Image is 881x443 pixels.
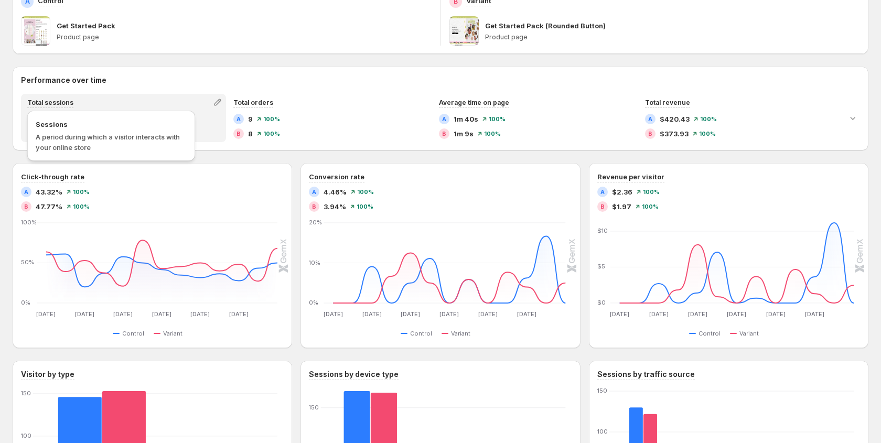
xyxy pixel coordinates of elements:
[485,20,606,31] p: Get Started Pack (Rounded Button)
[21,171,84,182] h3: Click-through rate
[484,131,501,137] span: 100%
[122,329,144,338] span: Control
[24,203,28,210] h2: B
[36,201,62,212] span: 47.77%
[191,310,210,318] text: [DATE]
[612,187,632,197] span: $2.36
[248,128,253,139] span: 8
[248,114,253,124] span: 9
[440,310,459,318] text: [DATE]
[454,114,478,124] span: 1m 40s
[439,99,509,106] span: Average time on page
[600,203,605,210] h2: B
[57,33,432,41] p: Product page
[309,404,319,411] text: 150
[597,171,664,182] h3: Revenue per visitor
[648,131,652,137] h2: B
[309,171,364,182] h3: Conversion rate
[309,369,399,380] h3: Sessions by device type
[610,310,629,318] text: [DATE]
[845,111,860,125] button: Expand chart
[36,119,187,129] span: Sessions
[612,201,631,212] span: $1.97
[600,189,605,195] h2: A
[309,299,318,306] text: 0%
[21,369,74,380] h3: Visitor by type
[36,187,62,197] span: 43.32%
[688,310,707,318] text: [DATE]
[700,116,717,122] span: 100%
[21,16,50,46] img: Get Started Pack
[597,369,695,380] h3: Sessions by traffic source
[485,33,861,41] p: Product page
[73,203,90,210] span: 100%
[699,329,721,338] span: Control
[113,327,148,340] button: Control
[152,310,171,318] text: [DATE]
[309,219,322,226] text: 20%
[24,189,28,195] h2: A
[57,20,115,31] p: Get Started Pack
[442,327,475,340] button: Variant
[454,128,474,139] span: 1m 9s
[21,299,30,306] text: 0%
[517,310,536,318] text: [DATE]
[27,99,73,106] span: Total sessions
[401,327,436,340] button: Control
[442,116,446,122] h2: A
[263,116,280,122] span: 100%
[645,99,690,106] span: Total revenue
[451,329,470,338] span: Variant
[362,310,382,318] text: [DATE]
[324,201,346,212] span: 3.94%
[478,310,498,318] text: [DATE]
[401,310,421,318] text: [DATE]
[357,203,373,210] span: 100%
[312,189,316,195] h2: A
[237,131,241,137] h2: B
[730,327,763,340] button: Variant
[154,327,187,340] button: Variant
[739,329,759,338] span: Variant
[766,310,786,318] text: [DATE]
[75,310,94,318] text: [DATE]
[642,203,659,210] span: 100%
[643,189,660,195] span: 100%
[449,16,479,46] img: Get Started Pack (Rounded Button)
[648,116,652,122] h2: A
[597,227,608,234] text: $10
[410,329,432,338] span: Control
[21,259,34,266] text: 50%
[36,133,180,152] span: A period during which a visitor interacts with your online store
[114,310,133,318] text: [DATE]
[660,128,689,139] span: $373.93
[312,203,316,210] h2: B
[324,187,347,197] span: 4.46%
[649,310,668,318] text: [DATE]
[660,114,690,124] span: $420.43
[21,75,860,85] h2: Performance over time
[597,299,606,306] text: $0
[727,310,746,318] text: [DATE]
[597,428,608,435] text: 100
[263,131,280,137] span: 100%
[597,263,605,270] text: $5
[21,219,37,226] text: 100%
[36,310,56,318] text: [DATE]
[597,387,607,394] text: 150
[73,189,90,195] span: 100%
[805,310,824,318] text: [DATE]
[309,259,320,266] text: 10%
[442,131,446,137] h2: B
[21,390,31,397] text: 150
[237,116,241,122] h2: A
[233,99,273,106] span: Total orders
[489,116,506,122] span: 100%
[324,310,343,318] text: [DATE]
[689,327,725,340] button: Control
[21,432,31,439] text: 100
[357,189,374,195] span: 100%
[163,329,182,338] span: Variant
[699,131,716,137] span: 100%
[229,310,249,318] text: [DATE]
